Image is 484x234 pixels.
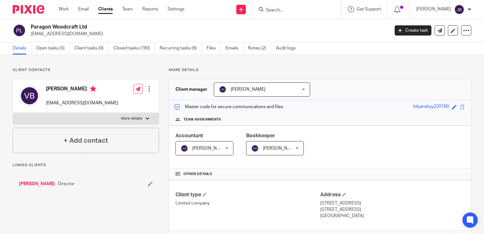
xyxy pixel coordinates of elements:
h3: Client manager [175,86,207,93]
a: Notes (2) [248,42,271,55]
h4: Client type [175,192,320,198]
p: [STREET_ADDRESS] [320,206,465,213]
p: [GEOGRAPHIC_DATA] [320,213,465,219]
span: [PERSON_NAME] [192,146,227,151]
p: Client contacts [13,68,159,73]
a: Details [13,42,31,55]
h4: [PERSON_NAME] [46,86,118,94]
p: [EMAIL_ADDRESS][DOMAIN_NAME] [31,31,385,37]
img: svg%3E [19,86,40,106]
a: Email [78,6,89,12]
a: Team [122,6,133,12]
span: Director [58,181,74,187]
span: [PERSON_NAME] [263,146,298,151]
span: Accountant [175,133,203,138]
a: Closed tasks (190) [113,42,155,55]
img: svg%3E [454,4,464,15]
h4: + Add contact [64,136,108,146]
a: Reports [142,6,158,12]
p: [STREET_ADDRESS] [320,200,465,206]
h4: Address [320,192,465,198]
img: svg%3E [219,86,226,93]
a: [PERSON_NAME] [19,181,55,187]
a: Recurring tasks (9) [160,42,202,55]
a: Settings [168,6,184,12]
div: bilyanskyy220180 [413,103,449,111]
img: svg%3E [181,145,188,152]
i: Primary [90,86,96,92]
span: Get Support [357,7,381,11]
span: Team assignments [183,117,221,122]
p: More details [169,68,471,73]
img: svg%3E [13,24,26,37]
a: Create task [395,25,431,36]
span: Other details [183,172,212,177]
p: Limited company [175,200,320,206]
span: [PERSON_NAME] [231,87,265,92]
p: [PERSON_NAME] [416,6,451,12]
p: More details [121,116,142,121]
a: Files [207,42,221,55]
a: Clients [98,6,113,12]
a: Emails [226,42,243,55]
a: Work [59,6,69,12]
a: Open tasks (5) [36,42,70,55]
p: Master code for secure communications and files [174,104,283,110]
a: Client tasks (0) [74,42,109,55]
p: [EMAIL_ADDRESS][DOMAIN_NAME] [46,100,118,106]
span: Bookkeeper [246,133,275,138]
p: Linked clients [13,163,159,168]
img: Pixie [13,5,44,14]
input: Search [265,8,322,13]
h2: Paragon Woodcraft Ltd [31,24,314,30]
a: Audit logs [276,42,300,55]
img: svg%3E [251,145,259,152]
